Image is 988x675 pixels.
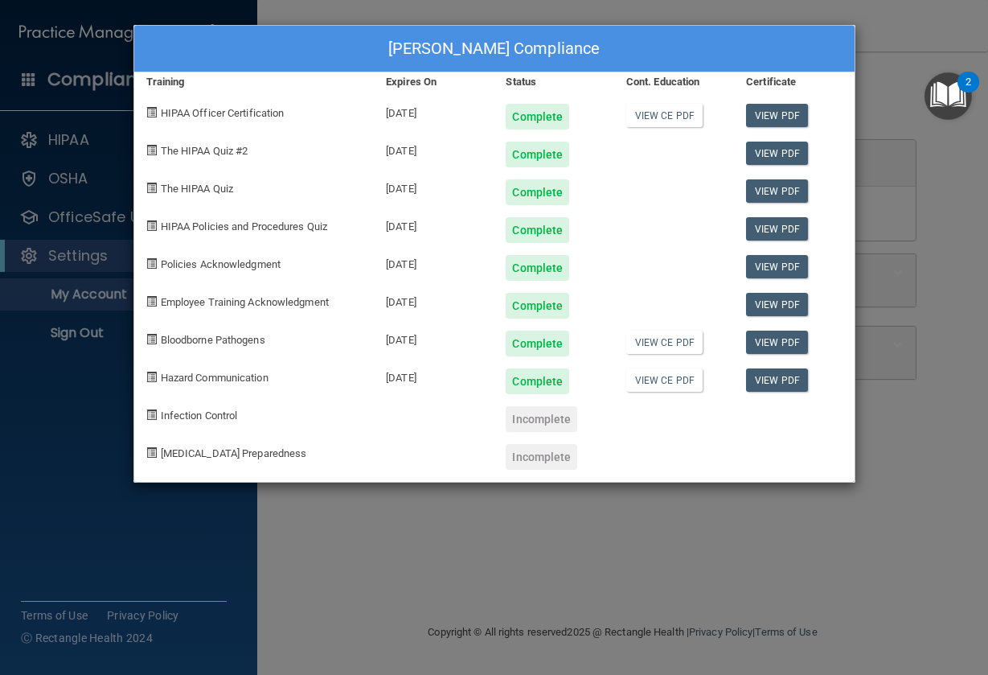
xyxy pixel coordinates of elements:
[134,26,855,72] div: [PERSON_NAME] Compliance
[506,368,569,394] div: Complete
[506,444,577,470] div: Incomplete
[506,293,569,319] div: Complete
[374,92,494,130] div: [DATE]
[374,281,494,319] div: [DATE]
[374,243,494,281] div: [DATE]
[734,72,854,92] div: Certificate
[161,107,285,119] span: HIPAA Officer Certification
[374,356,494,394] div: [DATE]
[746,104,808,127] a: View PDF
[746,293,808,316] a: View PDF
[161,334,265,346] span: Bloodborne Pathogens
[161,410,238,422] span: Infection Control
[746,179,808,203] a: View PDF
[374,167,494,205] div: [DATE]
[374,72,494,92] div: Expires On
[746,255,808,278] a: View PDF
[161,258,281,270] span: Policies Acknowledgment
[161,183,233,195] span: The HIPAA Quiz
[161,296,329,308] span: Employee Training Acknowledgment
[506,142,569,167] div: Complete
[161,447,307,459] span: [MEDICAL_DATA] Preparedness
[506,104,569,130] div: Complete
[614,72,734,92] div: Cont. Education
[374,319,494,356] div: [DATE]
[374,130,494,167] div: [DATE]
[506,255,569,281] div: Complete
[746,331,808,354] a: View PDF
[965,82,971,103] div: 2
[161,372,269,384] span: Hazard Communication
[161,145,248,157] span: The HIPAA Quiz #2
[506,179,569,205] div: Complete
[924,72,972,120] button: Open Resource Center, 2 new notifications
[746,217,808,241] a: View PDF
[746,142,808,165] a: View PDF
[506,217,569,243] div: Complete
[746,368,808,392] a: View PDF
[506,406,577,432] div: Incomplete
[626,104,703,127] a: View CE PDF
[134,72,375,92] div: Training
[506,331,569,356] div: Complete
[626,368,703,392] a: View CE PDF
[494,72,613,92] div: Status
[161,220,327,233] span: HIPAA Policies and Procedures Quiz
[626,331,703,354] a: View CE PDF
[374,205,494,243] div: [DATE]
